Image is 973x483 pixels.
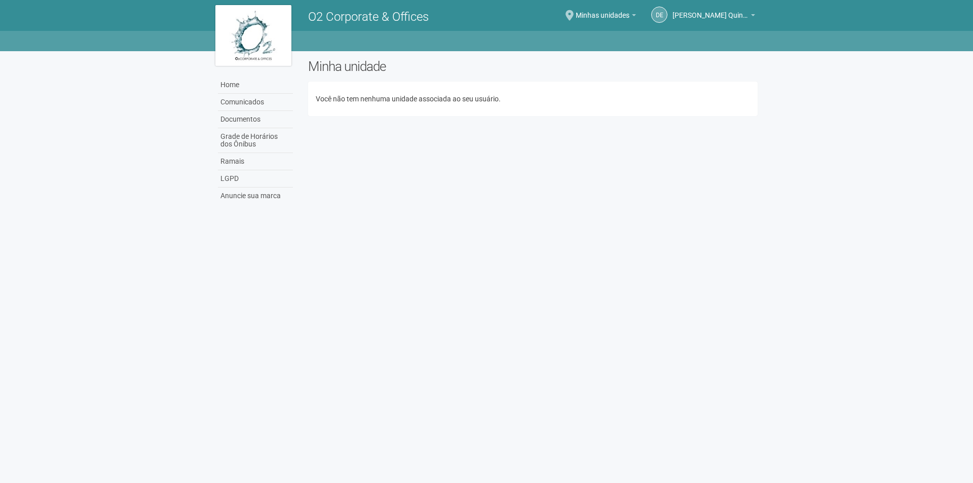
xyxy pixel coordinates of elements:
[218,170,293,188] a: LGPD
[218,153,293,170] a: Ramais
[218,111,293,128] a: Documentos
[218,128,293,153] a: Grade de Horários dos Ônibus
[672,13,755,21] a: [PERSON_NAME] Quintanilha
[308,10,429,24] span: O2 Corporate & Offices
[576,2,629,19] span: Minhas unidades
[308,59,758,74] h2: Minha unidade
[218,188,293,204] a: Anuncie sua marca
[651,7,667,23] a: DE
[672,2,749,19] span: Douglas Escramozino Quintanilha
[576,13,636,21] a: Minhas unidades
[215,5,291,66] img: logo.jpg
[218,77,293,94] a: Home
[218,94,293,111] a: Comunicados
[316,94,750,103] p: Você não tem nenhuma unidade associada ao seu usuário.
